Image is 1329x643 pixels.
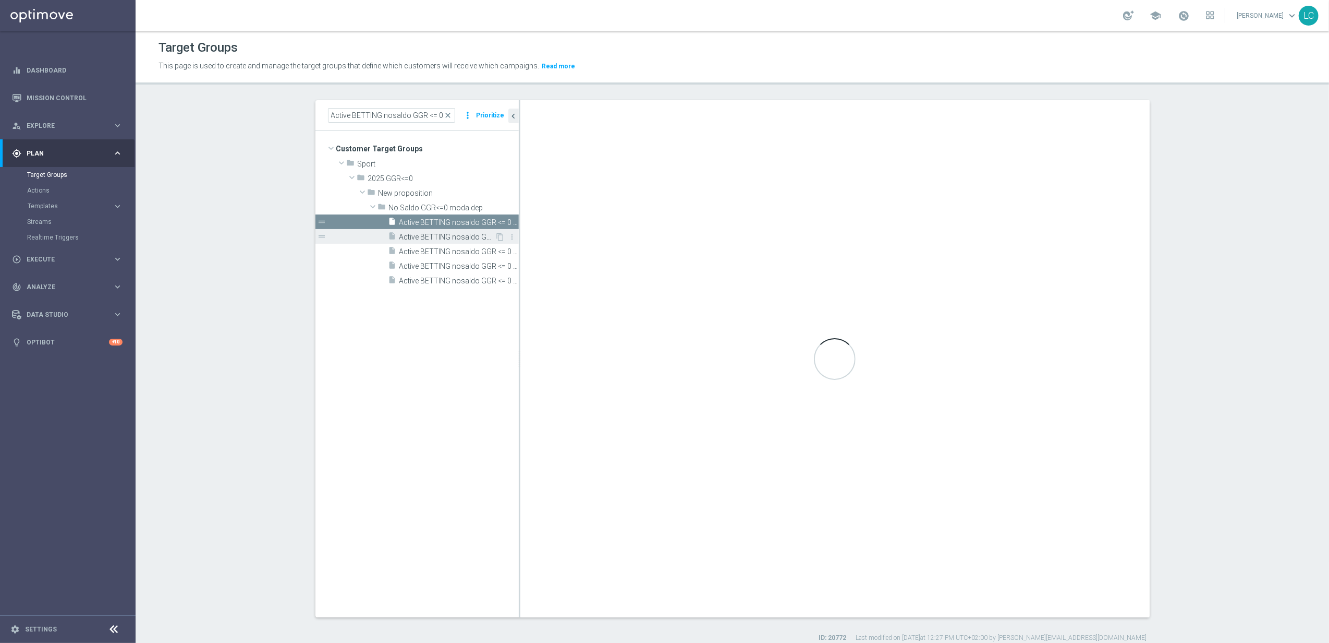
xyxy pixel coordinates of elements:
[12,121,21,130] i: person_search
[12,84,123,112] div: Mission Control
[12,149,113,158] div: Plan
[358,160,519,169] span: Sport
[11,255,123,264] button: play_circle_outline Execute keyboard_arrow_right
[28,203,113,209] div: Templates
[819,634,847,642] label: ID: 20772
[347,159,355,171] i: folder
[27,233,108,242] a: Realtime Triggers
[27,186,108,195] a: Actions
[11,149,123,158] button: gps_fixed Plan keyboard_arrow_right
[328,108,455,123] input: Quick find group or folder
[475,109,506,123] button: Prioritize
[11,94,123,102] button: Mission Control
[27,328,109,356] a: Optibot
[12,121,113,130] div: Explore
[11,283,123,291] button: track_changes Analyze keyboard_arrow_right
[399,233,495,242] span: Active BETTING nosaldo GGR &lt;= 0 L3M modeH
[12,149,21,158] i: gps_fixed
[368,188,376,200] i: folder
[27,230,135,245] div: Realtime Triggers
[1236,8,1299,23] a: [PERSON_NAME]keyboard_arrow_down
[399,218,519,227] span: Active BETTING nosaldo GGR &lt;= 0 L3M
[12,338,21,347] i: lightbulb
[12,66,21,75] i: equalizer
[444,111,453,120] span: close
[27,56,123,84] a: Dashboard
[11,338,123,347] button: lightbulb Optibot +10
[113,309,123,319] i: keyboard_arrow_right
[389,204,519,212] span: No Saldo GGR&lt;=0 moda dep
[12,56,123,84] div: Dashboard
[27,167,135,183] div: Target Groups
[12,255,21,264] i: play_circle_outline
[10,625,20,634] i: settings
[379,189,519,198] span: New proposition
[368,174,519,183] span: 2025 GGR&lt;=0
[27,171,108,179] a: Target Groups
[11,311,123,319] button: Data Studio keyboard_arrow_right
[388,261,397,273] i: insert_drive_file
[399,247,519,256] span: Active BETTING nosaldo GGR &lt;= 0 L3M modeL
[509,111,519,121] i: chevron_left
[113,148,123,158] i: keyboard_arrow_right
[27,284,113,290] span: Analyze
[12,310,113,319] div: Data Studio
[1150,10,1161,21] span: school
[158,40,238,55] h1: Target Groups
[27,218,108,226] a: Streams
[463,108,473,123] i: more_vert
[25,626,57,633] a: Settings
[27,256,113,263] span: Execute
[12,255,113,264] div: Execute
[378,203,386,215] i: folder
[12,328,123,356] div: Optibot
[856,634,1147,642] label: Last modified on [DATE] at 12:27 PM UTC+02:00 by [PERSON_NAME][EMAIL_ADDRESS][DOMAIN_NAME]
[1299,6,1319,26] div: LC
[27,214,135,230] div: Streams
[357,173,365,185] i: folder
[27,202,123,210] button: Templates keyboard_arrow_right
[541,61,576,72] button: Read more
[109,339,123,346] div: +10
[27,84,123,112] a: Mission Control
[27,312,113,318] span: Data Studio
[336,141,519,156] span: Customer Target Groups
[496,233,505,241] i: Duplicate Target group
[508,109,519,123] button: chevron_left
[388,232,397,244] i: insert_drive_file
[388,276,397,288] i: insert_drive_file
[28,203,102,209] span: Templates
[399,277,519,285] span: Active BETTING nosaldo GGR &lt;= 0 L3M NODEPL3M
[388,217,397,229] i: insert_drive_file
[11,66,123,75] button: equalizer Dashboard
[113,201,123,211] i: keyboard_arrow_right
[158,62,539,70] span: This page is used to create and manage the target groups that define which customers will receive...
[27,150,113,157] span: Plan
[11,122,123,130] button: person_search Explore keyboard_arrow_right
[27,198,135,214] div: Templates
[113,282,123,292] i: keyboard_arrow_right
[12,282,113,292] div: Analyze
[113,121,123,130] i: keyboard_arrow_right
[399,262,519,271] span: Active BETTING nosaldo GGR &lt;= 0 L3M modeM
[113,254,123,264] i: keyboard_arrow_right
[1286,10,1298,21] span: keyboard_arrow_down
[12,282,21,292] i: track_changes
[388,246,397,258] i: insert_drive_file
[508,233,517,241] i: more_vert
[27,123,113,129] span: Explore
[27,183,135,198] div: Actions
